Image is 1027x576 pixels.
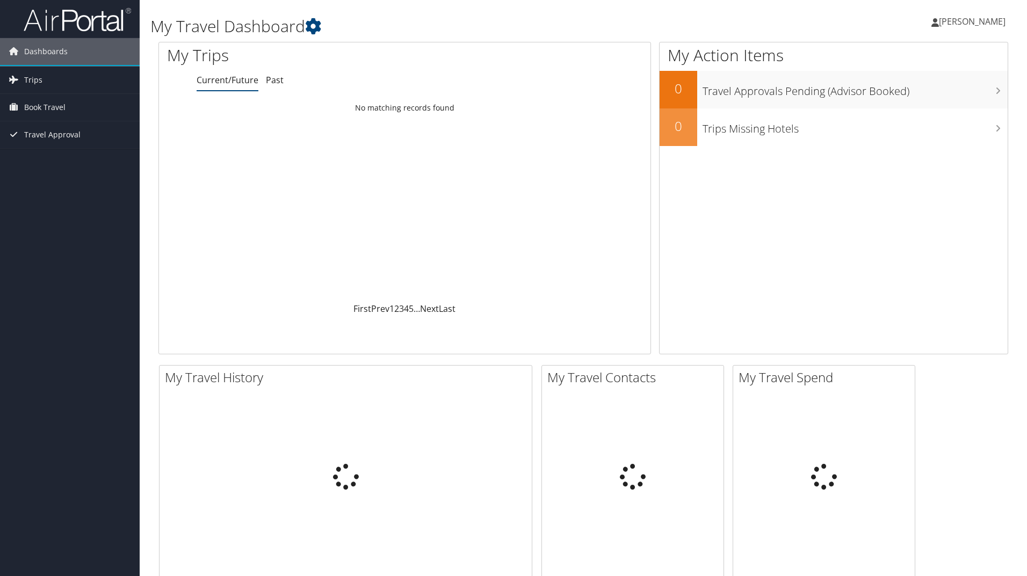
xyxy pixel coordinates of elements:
[197,74,258,86] a: Current/Future
[420,303,439,315] a: Next
[389,303,394,315] a: 1
[165,368,532,387] h2: My Travel History
[24,121,81,148] span: Travel Approval
[371,303,389,315] a: Prev
[150,15,728,38] h1: My Travel Dashboard
[439,303,455,315] a: Last
[660,44,1008,67] h1: My Action Items
[660,71,1008,108] a: 0Travel Approvals Pending (Advisor Booked)
[547,368,724,387] h2: My Travel Contacts
[414,303,420,315] span: …
[353,303,371,315] a: First
[739,368,915,387] h2: My Travel Spend
[931,5,1016,38] a: [PERSON_NAME]
[703,78,1008,99] h3: Travel Approvals Pending (Advisor Booked)
[703,116,1008,136] h3: Trips Missing Hotels
[266,74,284,86] a: Past
[660,117,697,135] h2: 0
[159,98,650,118] td: No matching records found
[24,38,68,65] span: Dashboards
[404,303,409,315] a: 4
[24,67,42,93] span: Trips
[24,7,131,32] img: airportal-logo.png
[660,108,1008,146] a: 0Trips Missing Hotels
[394,303,399,315] a: 2
[409,303,414,315] a: 5
[24,94,66,121] span: Book Travel
[939,16,1006,27] span: [PERSON_NAME]
[660,79,697,98] h2: 0
[399,303,404,315] a: 3
[167,44,438,67] h1: My Trips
